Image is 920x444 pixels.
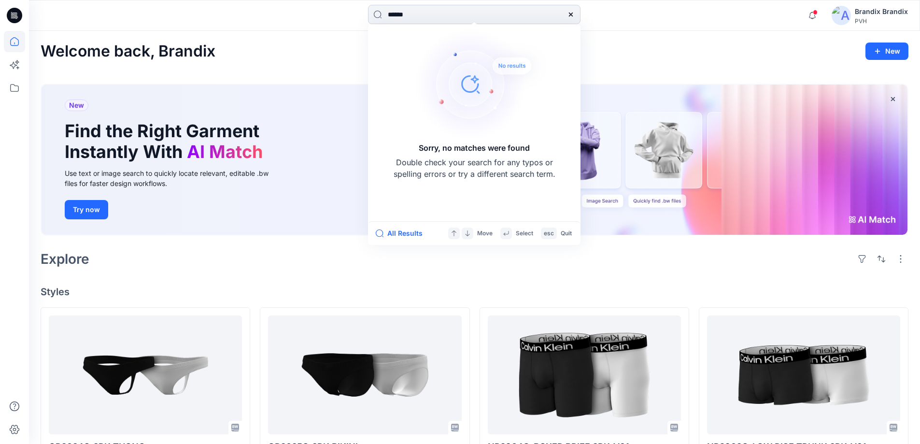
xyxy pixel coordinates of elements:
button: All Results [376,228,429,239]
a: NP2964O_BOXER BRIEF 3PK_V01 [488,315,681,435]
img: avatar [832,6,851,25]
img: Sorry, no matches were found [414,26,550,142]
div: Use text or image search to quickly locate relevant, editable .bw files for faster design workflows. [65,168,282,188]
a: QP3635O_3PK BIKINI [268,315,461,435]
a: NP2963O_LOW RISE TRUNK 3PK_V01 [707,315,900,435]
p: Quit [561,229,572,239]
p: esc [544,229,554,239]
h1: Find the Right Garment Instantly With [65,121,268,162]
p: Double check your search for any typos or spelling errors or try a different search term. [392,157,556,180]
h4: Styles [41,286,908,298]
h2: Explore [41,251,89,267]
a: QP3634O_3PK THONG [49,315,242,435]
span: New [69,100,84,111]
h2: Welcome back, Brandix [41,43,215,60]
p: Select [516,229,533,239]
p: Move [477,229,493,239]
h5: Sorry, no matches were found [419,142,530,154]
button: Try now [65,200,108,219]
div: PVH [855,17,908,25]
button: New [865,43,908,60]
span: AI Match [187,141,263,162]
div: Brandix Brandix [855,6,908,17]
